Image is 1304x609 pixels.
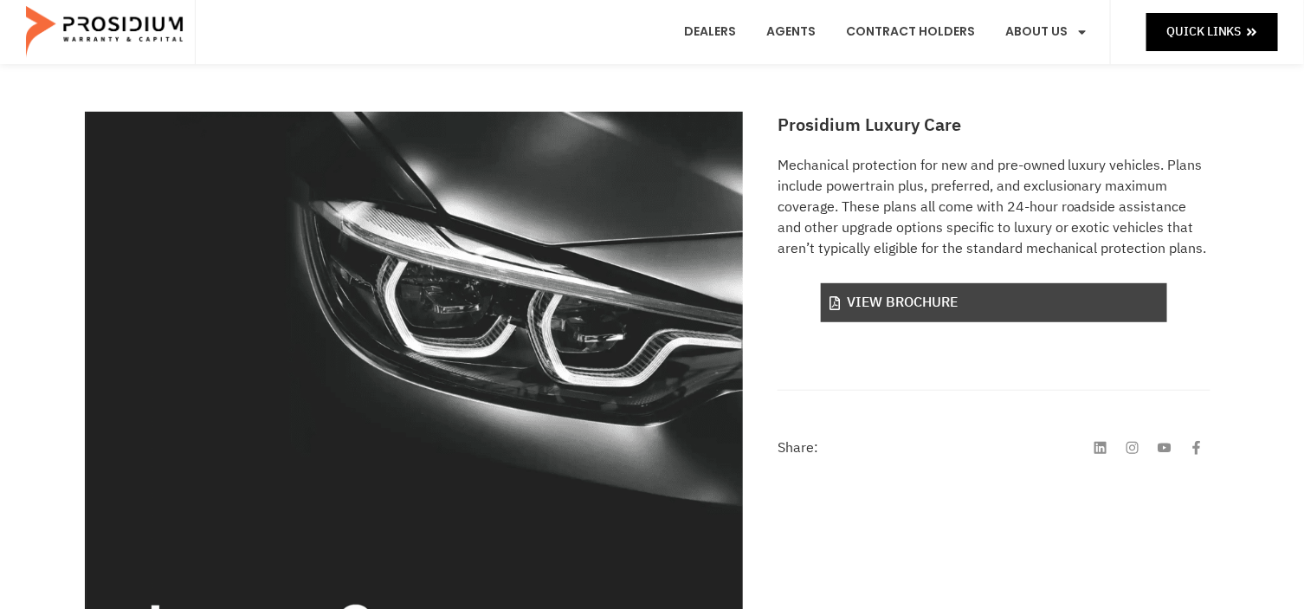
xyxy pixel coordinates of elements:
[821,283,1167,322] a: View Brochure
[778,112,1210,138] h2: Prosidium Luxury Care
[1166,21,1242,42] span: Quick Links
[1146,13,1278,50] a: Quick Links
[778,155,1210,259] p: Mechanical protection for new and pre-owned luxury vehicles. Plans include powertrain plus, prefe...
[778,441,818,455] h4: Share:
